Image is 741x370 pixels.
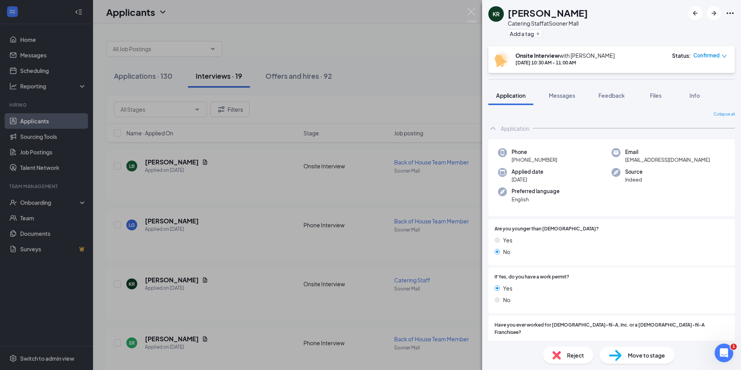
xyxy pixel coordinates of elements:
[495,322,729,336] span: Have you ever worked for [DEMOGRAPHIC_DATA]-fil-A, Inc. or a [DEMOGRAPHIC_DATA]-fil-A Franchisee?
[715,344,733,362] iframe: Intercom live chat
[725,9,735,18] svg: Ellipses
[503,236,512,244] span: Yes
[515,52,615,59] div: with [PERSON_NAME]
[508,6,588,19] h1: [PERSON_NAME]
[688,6,702,20] button: ArrowLeftNew
[598,92,625,99] span: Feedback
[512,195,560,203] span: English
[731,344,737,350] span: 1
[495,225,599,233] span: Are you younger than [DEMOGRAPHIC_DATA]?
[625,176,643,183] span: Indeed
[512,168,543,176] span: Applied date
[512,176,543,183] span: [DATE]
[625,148,710,156] span: Email
[488,124,498,133] svg: ChevronUp
[536,31,540,36] svg: Plus
[672,52,691,59] div: Status :
[493,10,500,18] div: KR
[503,284,512,292] span: Yes
[503,296,510,304] span: No
[508,29,542,38] button: PlusAdd a tag
[501,124,529,132] div: Application
[689,92,700,99] span: Info
[567,351,584,360] span: Reject
[515,52,559,59] b: Onsite Interview
[549,92,575,99] span: Messages
[650,92,662,99] span: Files
[628,351,665,360] span: Move to stage
[503,247,510,256] span: No
[512,148,557,156] span: Phone
[515,59,615,66] div: [DATE] 10:30 AM - 11:00 AM
[625,156,710,164] span: [EMAIL_ADDRESS][DOMAIN_NAME]
[709,9,719,18] svg: ArrowRight
[713,111,735,118] span: Collapse all
[496,92,526,99] span: Application
[503,339,512,348] span: Yes
[625,168,643,176] span: Source
[508,19,588,27] div: Catering Staff at Sooner Mall
[512,156,557,164] span: [PHONE_NUMBER]
[495,273,569,281] span: If Yes, do you have a work permit?
[512,187,560,195] span: Preferred language
[691,9,700,18] svg: ArrowLeftNew
[707,6,721,20] button: ArrowRight
[693,52,720,59] span: Confirmed
[722,54,727,59] span: down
